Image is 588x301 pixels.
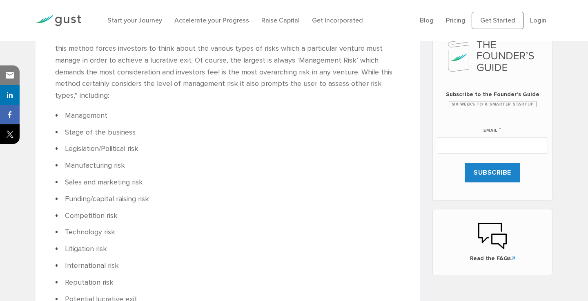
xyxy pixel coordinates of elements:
li: International risk [55,260,401,272]
label: Email [483,118,501,134]
li: Legislation/Political risk [55,143,401,155]
li: Competition risk [55,210,401,222]
a: Accelerate your Progress [174,16,249,24]
span: Read the FAQs [441,254,544,263]
a: Blog [420,16,434,24]
li: Litigation risk [55,243,401,255]
img: Gust Logo [36,15,81,26]
span: Subscribe to the Founder's Guide [437,90,548,99]
li: Management [55,110,401,122]
li: Reputation risk [55,277,401,289]
a: Start your Journey [107,16,162,24]
a: Get Incorporated [312,16,363,24]
a: Get Started [472,12,524,29]
a: Login [530,16,546,24]
li: Technology risk [55,227,401,238]
li: Stage of the business [55,127,401,139]
span: Six Weeks to a Smarter Startup [449,101,537,107]
a: Read the FAQs [441,222,544,263]
li: Manufacturing risk [55,160,401,172]
input: SUBSCRIBE [465,163,520,182]
a: Raise Capital [261,16,300,24]
li: Sales and marketing risk [55,177,401,189]
li: Funding/capital raising risk [55,193,401,205]
a: Pricing [446,16,465,24]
